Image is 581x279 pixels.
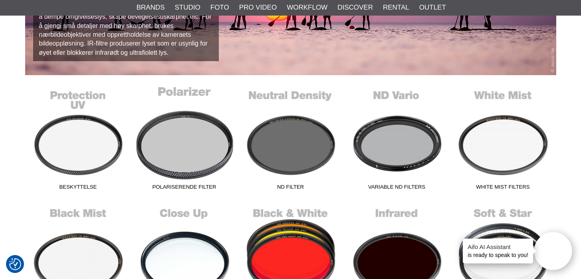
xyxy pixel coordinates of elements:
[210,2,229,13] a: Foto
[9,257,21,271] button: Samtykkepreferanser
[175,2,200,13] a: Studio
[9,258,21,270] img: Revisit consent button
[344,86,450,193] a: Variable ND filters
[239,2,277,13] a: Pro Video
[450,183,556,194] span: White Mist Filters
[131,86,238,193] a: Polariserende Filter
[137,2,165,13] a: Brands
[450,86,556,193] a: White Mist Filters
[383,2,409,13] a: Rental
[337,2,373,13] a: Discover
[463,239,533,263] div: is ready to speak to you!
[468,243,528,251] h4: Aifo AI Assistant
[344,183,450,194] span: Variable ND filters
[419,2,446,13] a: Outlet
[287,2,327,13] a: Workflow
[238,183,344,194] span: ND Filter
[25,86,131,193] a: Beskyttelse
[238,86,344,193] a: ND Filter
[25,183,131,194] span: Beskyttelse
[131,183,238,194] span: Polariserende Filter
